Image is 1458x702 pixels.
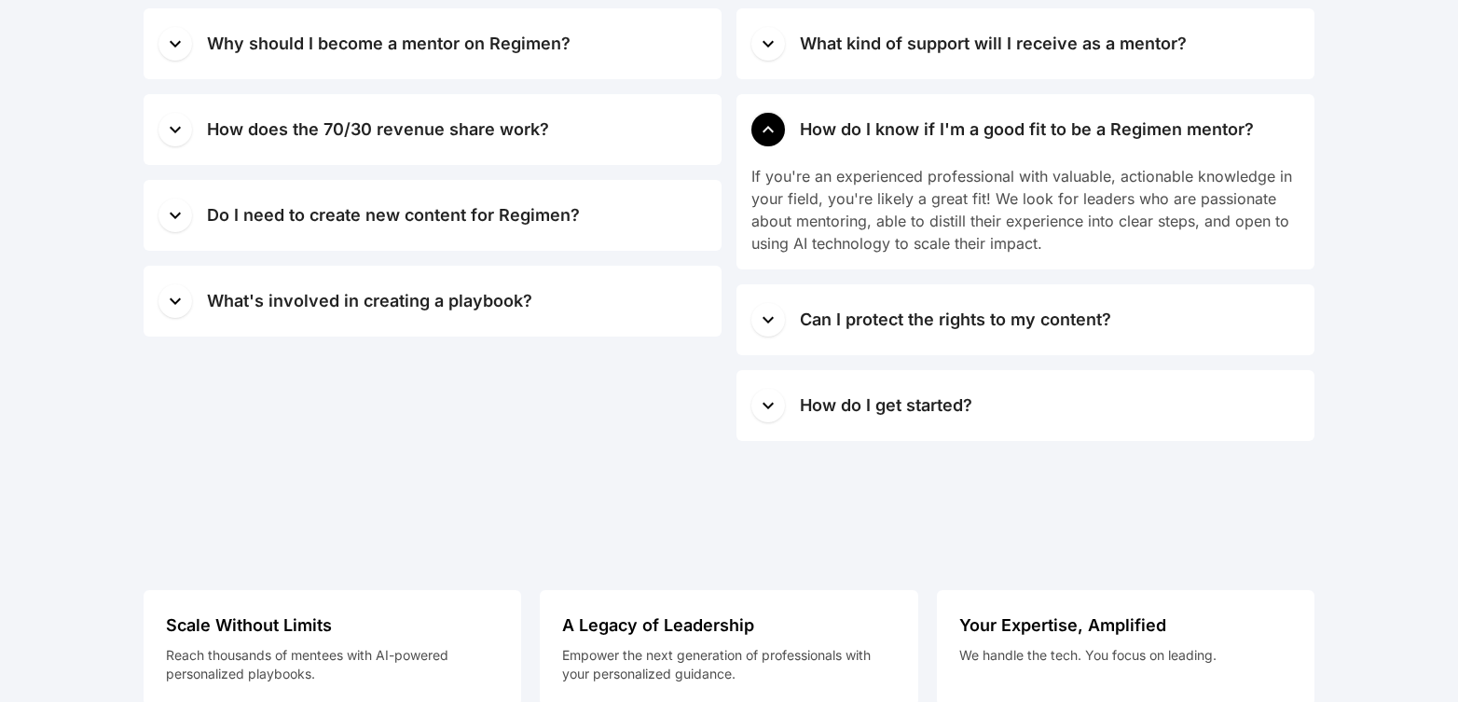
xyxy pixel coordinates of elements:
button: Do I need to create new content for Regimen? [144,180,722,251]
div: How does the 70/30 revenue share work? [207,117,549,143]
div: If you're an experienced professional with valuable, actionable knowledge in your field, you're l... [751,165,1300,255]
div: Empower the next generation of professionals with your personalized guidance. [562,646,895,683]
div: Can I protect the rights to my content? [800,307,1111,333]
div: We handle the tech. You focus on leading. [959,646,1292,665]
div: What's involved in creating a playbook? [207,288,532,314]
div: Why should I become a mentor on Regimen? [207,31,571,57]
button: How does the 70/30 revenue share work? [144,94,722,165]
button: What's involved in creating a playbook? [144,266,722,337]
button: Can I protect the rights to my content? [736,284,1314,355]
button: How do I get started? [736,370,1314,441]
div: A Legacy of Leadership [562,613,895,646]
button: How do I know if I'm a good fit to be a Regimen mentor? [736,94,1314,165]
div: Do I need to create new content for Regimen? [207,202,580,228]
div: Reach thousands of mentees with AI-powered personalized playbooks. [166,646,499,683]
div: What kind of support will I receive as a mentor? [800,31,1187,57]
button: What kind of support will I receive as a mentor? [736,8,1314,79]
div: Your Expertise, Amplified [959,613,1292,646]
button: Why should I become a mentor on Regimen? [144,8,722,79]
div: How do I know if I'm a good fit to be a Regimen mentor? [800,117,1254,143]
div: Scale Without Limits [166,613,499,646]
div: How do I get started? [800,392,972,419]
